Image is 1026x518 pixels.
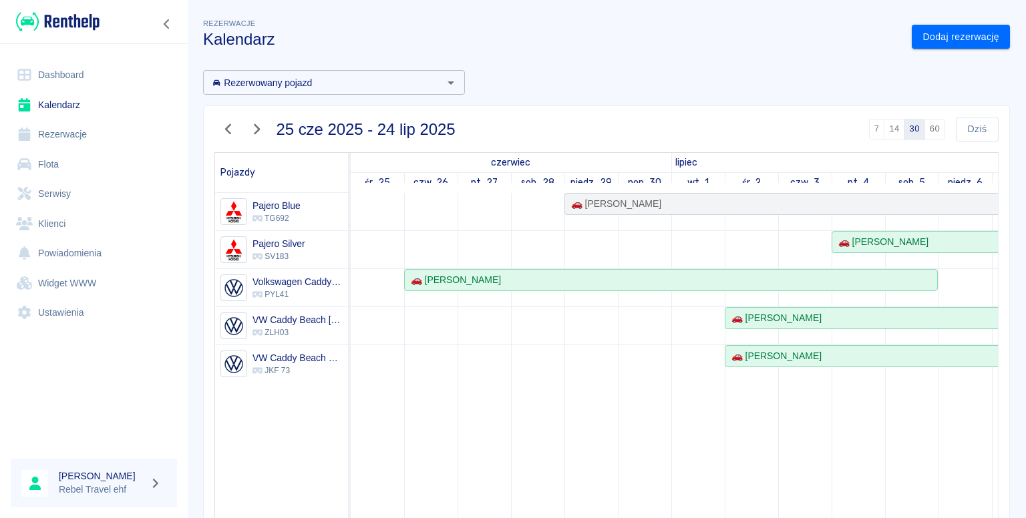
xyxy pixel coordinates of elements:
button: Zwiń nawigację [157,15,177,33]
h6: [PERSON_NAME] [59,469,144,483]
button: 30 dni [904,119,925,140]
a: Serwisy [11,179,177,209]
a: Renthelp logo [11,11,100,33]
img: Image [222,201,244,223]
a: Powiadomienia [11,238,177,268]
a: 3 lipca 2025 [787,173,823,192]
a: 25 czerwca 2025 [488,153,534,172]
a: 6 lipca 2025 [945,173,987,192]
p: PYL41 [252,288,343,300]
img: Renthelp logo [16,11,100,33]
h6: Volkswagen Caddy California [252,275,343,288]
a: 28 czerwca 2025 [518,173,558,192]
a: Dodaj rezerwację [912,25,1010,49]
a: Flota [11,150,177,180]
p: SV183 [252,250,305,262]
a: Rezerwacje [11,119,177,150]
a: 2 lipca 2025 [739,173,765,192]
button: 7 dni [869,119,885,140]
a: 1 lipca 2025 [672,153,701,172]
h3: Kalendarz [203,30,901,49]
h6: VW Caddy Beach Biały [252,313,343,326]
div: 🚗 [PERSON_NAME] [833,235,928,249]
div: 🚗 [PERSON_NAME] [405,273,501,287]
img: Image [222,239,244,261]
a: Klienci [11,209,177,239]
a: 25 czerwca 2025 [361,173,393,192]
p: ZLH03 [252,326,343,338]
button: 14 dni [884,119,904,140]
p: JKF 73 [252,364,343,376]
a: Widget WWW [11,268,177,298]
a: Dashboard [11,60,177,90]
button: Otwórz [442,73,460,92]
a: 27 czerwca 2025 [468,173,502,192]
span: Pojazdy [220,167,255,178]
img: Image [222,277,244,299]
input: Wyszukaj i wybierz pojazdy... [207,74,439,91]
button: 60 dni [924,119,945,140]
img: Image [222,315,244,337]
a: 5 lipca 2025 [895,173,929,192]
a: Kalendarz [11,90,177,120]
h6: Pajero Silver [252,237,305,250]
div: 🚗 [PERSON_NAME] [566,197,661,211]
p: Rebel Travel ehf [59,483,144,497]
h3: 25 cze 2025 - 24 lip 2025 [277,120,456,139]
a: 29 czerwca 2025 [567,173,615,192]
a: 26 czerwca 2025 [410,173,452,192]
span: Rezerwacje [203,19,255,27]
img: Image [222,353,244,375]
div: 🚗 [PERSON_NAME] [726,311,822,325]
a: Ustawienia [11,298,177,328]
div: 🚗 [PERSON_NAME] [726,349,822,363]
h6: VW Caddy Beach Srebrny [252,351,343,364]
a: 30 czerwca 2025 [625,173,665,192]
button: Dziś [956,117,999,142]
h6: Pajero Blue [252,199,301,212]
a: 4 lipca 2025 [844,173,873,192]
p: TG692 [252,212,301,224]
a: 1 lipca 2025 [684,173,713,192]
